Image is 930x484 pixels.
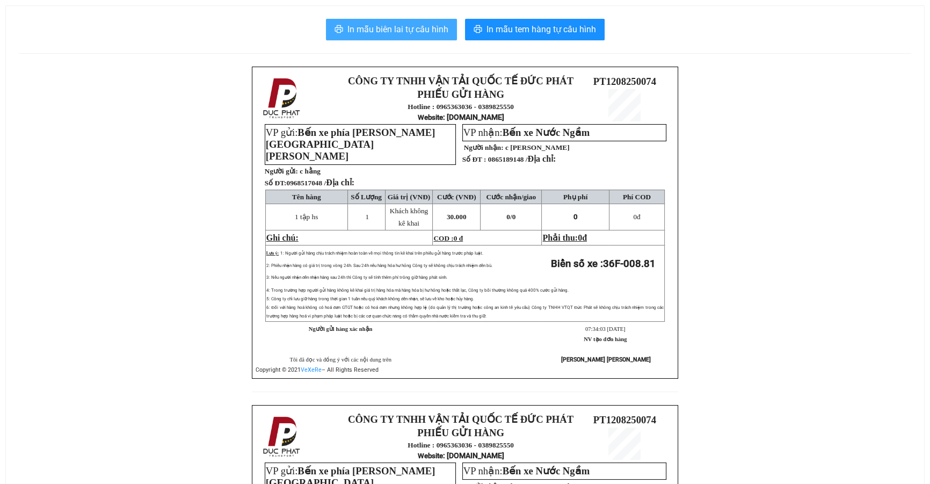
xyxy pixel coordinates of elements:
span: đ [582,233,587,242]
span: Cước nhận/giao [486,193,536,201]
span: đ [633,213,640,221]
span: 6: Đối với hàng hoá không có hoá đơn GTGT hoặc có hoá đơn nhưng không hợp lệ (do quản lý thị trườ... [266,305,664,319]
strong: Hotline : 0965363036 - 0389825550 [408,441,514,449]
span: 1: Người gửi hàng chịu trách nhiệm hoàn toàn về mọi thông tin kê khai trên phiếu gửi hàng trước p... [280,251,483,256]
span: 0865189148 / [488,155,556,163]
span: Website [418,452,443,460]
span: Copyright © 2021 – All Rights Reserved [256,366,379,373]
span: Số Lượng [351,193,382,201]
span: 30.000 [447,213,467,221]
strong: CÔNG TY TNHH VẬN TẢI QUỐC TẾ ĐỨC PHÁT [348,414,573,425]
strong: [PERSON_NAME] [PERSON_NAME] [561,356,651,363]
strong: PHIẾU GỬI HÀNG [417,89,504,100]
span: 2: Phiếu nhận hàng có giá trị trong vòng 24h. Sau 24h nếu hàng hóa hư hỏng Công ty sẽ không chịu ... [266,263,492,268]
span: Bến xe Nước Ngầm [503,127,590,138]
span: PT1208250074 [593,76,656,87]
strong: CÔNG TY TNHH VẬN TẢI QUỐC TẾ ĐỨC PHÁT [348,75,573,86]
strong: NV tạo đơn hàng [584,336,627,342]
span: Bến xe Nước Ngầm [503,465,590,476]
span: Khách không kê khai [390,207,428,227]
span: 1 [365,213,369,221]
span: Lưu ý: [266,251,279,256]
span: printer [474,25,482,35]
span: 0/ [506,213,515,221]
span: Phụ phí [563,193,587,201]
span: 07:34:03 [DATE] [585,326,626,332]
span: Bến xe phía [PERSON_NAME][GEOGRAPHIC_DATA][PERSON_NAME] [266,127,435,162]
span: VP nhận: [463,465,590,476]
span: In mẫu biên lai tự cấu hình [347,23,448,36]
span: c hằng [300,167,321,175]
strong: Người gửi: [265,167,298,175]
button: printerIn mẫu biên lai tự cấu hình [326,19,457,40]
span: Phí COD [623,193,651,201]
strong: Số ĐT: [265,179,354,187]
strong: Người nhận: [464,143,504,151]
span: 0968517048 / [286,179,354,187]
strong: PHIẾU GỬI HÀNG [417,427,504,438]
span: Cước (VNĐ) [437,193,476,201]
span: COD : [433,234,463,242]
span: PT1208250074 [593,414,656,425]
span: Website [418,113,443,121]
span: 0 [633,213,637,221]
strong: Hotline : 0965363036 - 0389825550 [408,103,514,111]
span: Ghi chú: [266,233,299,242]
span: 0 [578,233,582,242]
span: 3: Nếu người nhận đến nhận hàng sau 24h thì Công ty sẽ tính thêm phí trông giữ hàng phát sinh. [266,275,447,280]
span: In mẫu tem hàng tự cấu hình [486,23,596,36]
span: 4: Trong trường hợp người gửi hàng không kê khai giá trị hàng hóa mà hàng hóa bị hư hỏng hoặc thấ... [266,288,569,293]
span: printer [335,25,343,35]
span: Tôi đã đọc và đồng ý với các nội dung trên [289,357,391,363]
span: 0 đ [454,234,463,242]
strong: : [DOMAIN_NAME] [418,451,504,460]
img: logo [260,76,305,121]
strong: Người gửi hàng xác nhận [309,326,373,332]
span: VP nhận: [463,127,590,138]
span: 0 [512,213,516,221]
span: 36F-008.81 [603,258,656,270]
span: VP gửi: [266,127,435,162]
span: 0 [573,213,578,221]
strong: : [DOMAIN_NAME] [418,113,504,121]
span: Giá trị (VNĐ) [388,193,431,201]
span: Địa chỉ: [527,154,556,163]
span: c [PERSON_NAME] [505,143,570,151]
strong: Biển số xe : [551,258,656,270]
span: 1 tập hs [295,213,318,221]
strong: Số ĐT : [462,155,486,163]
span: Địa chỉ: [326,178,354,187]
a: VeXeRe [301,366,322,373]
span: Tên hàng [292,193,321,201]
button: printerIn mẫu tem hàng tự cấu hình [465,19,605,40]
span: Phải thu: [542,233,586,242]
img: logo [260,414,305,459]
span: 5: Công ty chỉ lưu giữ hàng trong thời gian 1 tuần nếu quý khách không đến nhận, sẽ lưu về kho ho... [266,297,474,301]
